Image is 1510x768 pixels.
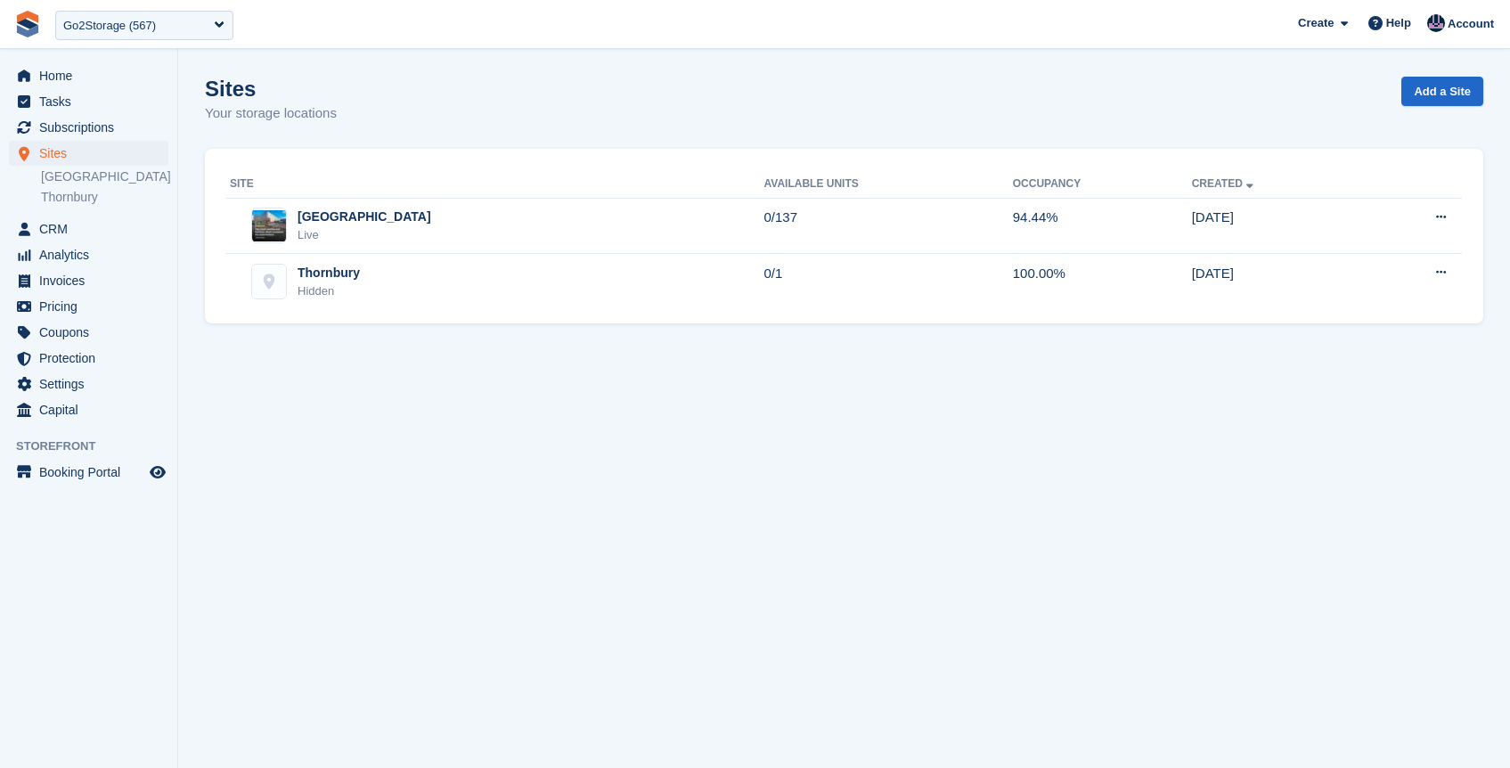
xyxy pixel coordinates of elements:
td: 0/1 [764,254,1013,309]
span: Coupons [39,320,146,345]
img: Image of Bristol site [252,210,286,241]
a: menu [9,460,168,485]
th: Occupancy [1013,170,1192,199]
td: 100.00% [1013,254,1192,309]
a: menu [9,397,168,422]
a: menu [9,268,168,293]
span: Create [1298,14,1334,32]
a: menu [9,63,168,88]
td: [DATE] [1192,254,1363,309]
span: Help [1386,14,1411,32]
a: Created [1192,177,1257,190]
span: Booking Portal [39,460,146,485]
a: menu [9,89,168,114]
span: Home [39,63,146,88]
a: menu [9,294,168,319]
a: menu [9,115,168,140]
a: menu [9,242,168,267]
span: Storefront [16,437,177,455]
a: menu [9,141,168,166]
td: 94.44% [1013,198,1192,254]
span: Protection [39,346,146,371]
span: Analytics [39,242,146,267]
td: [DATE] [1192,198,1363,254]
div: [GEOGRAPHIC_DATA] [298,208,431,226]
th: Available Units [764,170,1013,199]
span: Tasks [39,89,146,114]
a: Thornbury [41,189,168,206]
a: Preview store [147,462,168,483]
div: Hidden [298,282,360,300]
img: Oliver Bruce [1427,14,1445,32]
span: Capital [39,397,146,422]
a: Add a Site [1401,77,1483,106]
div: Live [298,226,431,244]
h1: Sites [205,77,337,101]
a: menu [9,372,168,396]
p: Your storage locations [205,103,337,124]
span: Sites [39,141,146,166]
span: Account [1448,15,1494,33]
td: 0/137 [764,198,1013,254]
span: Settings [39,372,146,396]
span: Pricing [39,294,146,319]
span: CRM [39,217,146,241]
th: Site [226,170,764,199]
div: Go2Storage (567) [63,17,156,35]
a: menu [9,320,168,345]
a: [GEOGRAPHIC_DATA] [41,168,168,185]
span: Subscriptions [39,115,146,140]
a: menu [9,346,168,371]
img: Thornbury site image placeholder [252,265,286,298]
a: menu [9,217,168,241]
div: Thornbury [298,264,360,282]
span: Invoices [39,268,146,293]
img: stora-icon-8386f47178a22dfd0bd8f6a31ec36ba5ce8667c1dd55bd0f319d3a0aa187defe.svg [14,11,41,37]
